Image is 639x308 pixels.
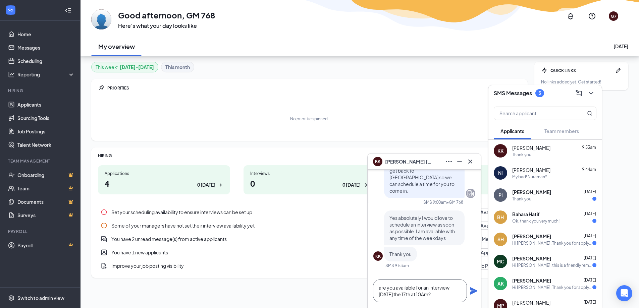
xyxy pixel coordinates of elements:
[512,218,560,224] div: Ok, thank you very much!
[96,63,154,71] div: This week :
[584,189,596,194] span: [DATE]
[107,85,521,91] div: PRIORITIES
[118,22,215,29] h3: Here’s what your day looks like
[217,182,223,188] svg: ArrowRight
[512,152,531,158] div: Thank you
[98,246,521,259] a: UserEntityYou have 1 new applicantsReview New ApplicantsPin
[497,280,504,287] div: AK
[544,128,579,134] span: Team members
[550,68,612,73] div: QUICK LINKS
[500,128,524,134] span: Applicants
[17,54,75,68] a: Scheduling
[17,71,75,78] div: Reporting
[101,249,107,256] svg: UserEntity
[101,262,107,269] svg: DocumentAdd
[584,255,596,260] span: [DATE]
[614,43,628,50] div: [DATE]
[17,125,75,138] a: Job Postings
[584,300,596,305] span: [DATE]
[120,63,154,71] b: [DATE] - [DATE]
[498,192,503,198] div: PI
[98,232,521,246] a: DoubleChatActiveYou have 2 unread message(s) from active applicantsRead MessagesPin
[8,295,15,301] svg: Settings
[467,189,475,197] svg: Company
[470,287,478,295] svg: Plane
[111,249,444,256] div: You have 1 new applicants
[588,12,596,20] svg: QuestionInfo
[465,235,509,243] button: Read Messages
[512,174,547,180] div: My bad! Nuraman*
[616,285,632,301] div: Open Intercom Messenger
[98,153,521,159] div: HIRING
[385,158,432,165] span: [PERSON_NAME] [PERSON_NAME]
[538,90,541,96] div: 5
[497,147,503,154] div: KK
[65,7,71,14] svg: Collapse
[101,209,107,215] svg: Info
[373,280,467,302] textarea: are you available for an interview [DATE] the 17th at 10Am?
[98,205,521,219] div: Set your scheduling availability to ensure interviews can be set up
[165,63,190,71] b: This month
[497,214,504,221] div: BH
[17,208,75,222] a: SurveysCrown
[362,182,369,188] svg: ArrowRight
[244,165,376,194] a: Interviews00 [DATE]ArrowRight
[8,88,73,94] div: Hiring
[512,211,540,218] span: Bahara Hatif
[8,229,73,234] div: Payroll
[375,253,381,259] div: KK
[586,88,596,99] button: ChevronDown
[17,168,75,182] a: OnboardingCrown
[197,181,215,188] div: 0 [DATE]
[111,236,461,242] div: You have 2 unread message(s) from active applicants
[98,42,135,51] h2: My overview
[455,262,509,270] button: Review Job Postings
[512,262,592,268] div: Hi [PERSON_NAME], this is a friendly reminder. To move forward with your application for Team Mem...
[587,89,595,97] svg: ChevronDown
[389,251,412,257] span: Thank you
[512,233,551,240] span: [PERSON_NAME]
[385,263,409,268] div: SMS 9:53am
[17,239,75,252] a: PayrollCrown
[567,12,575,20] svg: Notifications
[423,199,447,205] div: SMS 9:00am
[17,98,75,111] a: Applicants
[447,199,463,205] span: • GM 768
[17,27,75,41] a: Home
[512,277,551,284] span: [PERSON_NAME]
[98,219,521,232] a: InfoSome of your managers have not set their interview availability yetSet AvailabilityPin
[582,167,596,172] span: 9:44am
[98,84,105,91] svg: Pin
[290,116,329,122] div: No priorities pinned.
[17,41,75,54] a: Messages
[611,13,617,19] div: G7
[512,189,551,195] span: [PERSON_NAME]
[101,222,107,229] svg: Info
[8,158,73,164] div: Team Management
[582,145,596,150] span: 9:53am
[98,205,521,219] a: InfoSet your scheduling availability to ensure interviews can be set upAdd AvailabilityPin
[584,211,596,216] span: [DATE]
[389,215,455,241] span: Yes absolutely I would love to schedule an interview as soon as possible. I am available with any...
[98,232,521,246] div: You have 2 unread message(s) from active applicants
[98,259,521,272] div: Improve your job posting visibility
[443,156,454,167] button: Ellipses
[111,222,463,229] div: Some of your managers have not set their interview availability yet
[512,144,550,151] span: [PERSON_NAME]
[98,219,521,232] div: Some of your managers have not set their interview availability yet
[17,182,75,195] a: TeamCrown
[575,89,583,97] svg: ComposeMessage
[512,196,531,202] div: Thank you
[250,171,369,176] div: Interviews
[615,67,622,74] svg: Pen
[445,158,453,166] svg: Ellipses
[587,111,592,116] svg: MagnifyingGlass
[454,156,465,167] button: Minimize
[98,259,521,272] a: DocumentAddImprove your job posting visibilityReview Job PostingsPin
[91,9,111,29] img: GM 768
[105,171,223,176] div: Applications
[105,178,223,189] h1: 4
[466,158,474,166] svg: Cross
[118,9,215,21] h1: Good afternoon, GM 768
